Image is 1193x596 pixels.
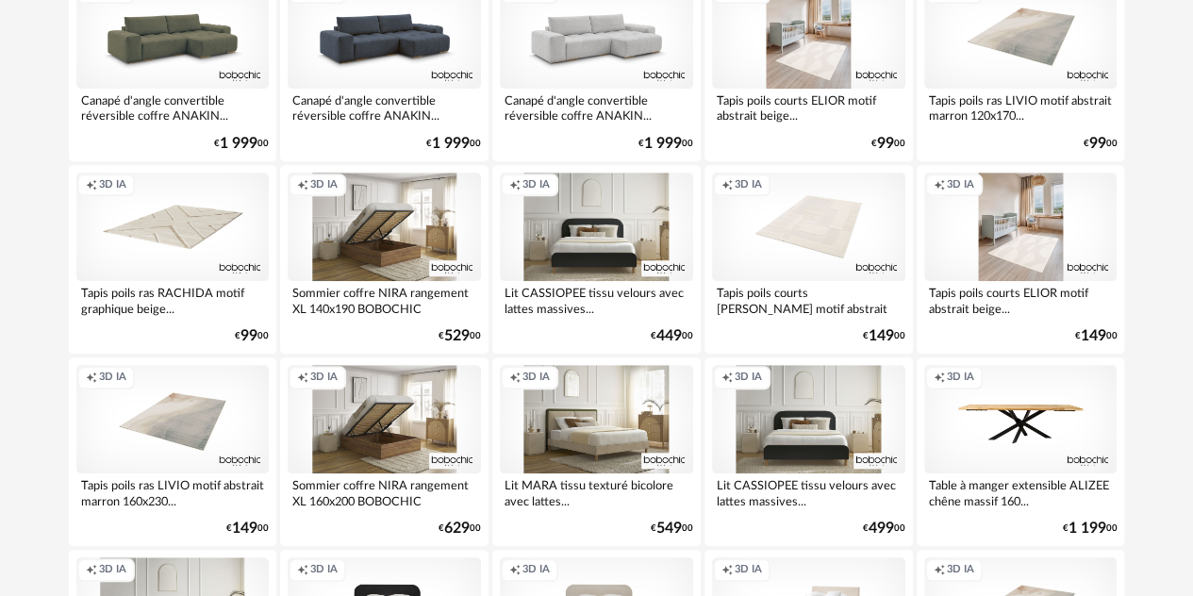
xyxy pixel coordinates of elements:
a: Creation icon 3D IA Tapis poils courts [PERSON_NAME] motif abstrait beige... €14900 [704,165,913,354]
span: 3D IA [99,371,126,385]
div: Sommier coffre NIRA rangement XL 160x200 BOBOCHIC [288,473,481,511]
div: € 00 [214,138,269,150]
div: € 00 [235,330,269,342]
span: 3D IA [310,371,338,385]
div: Lit MARA tissu texturé bicolore avec lattes... [500,473,693,511]
div: Sommier coffre NIRA rangement XL 140x190 BOBOCHIC [288,281,481,319]
a: Creation icon 3D IA Table à manger extensible ALIZEE chêne massif 160... €1 19900 [917,357,1125,546]
span: Creation icon [86,178,97,192]
span: 1 999 [644,138,682,150]
div: Tapis poils ras LIVIO motif abstrait marron 120x170... [924,89,1118,126]
span: 3D IA [735,563,762,577]
div: Tapis poils courts ELIOR motif abstrait beige... [712,89,905,126]
div: € 00 [863,522,905,535]
a: Creation icon 3D IA Sommier coffre NIRA rangement XL 140x190 BOBOCHIC €52900 [280,165,489,354]
span: Creation icon [86,371,97,385]
span: Creation icon [934,178,945,192]
div: Tapis poils courts ELIOR motif abstrait beige... [924,281,1118,319]
a: Creation icon 3D IA Sommier coffre NIRA rangement XL 160x200 BOBOCHIC €62900 [280,357,489,546]
span: Creation icon [721,563,733,577]
div: € 00 [651,330,693,342]
div: Lit CASSIOPEE tissu velours avec lattes massives... [500,281,693,319]
div: € 00 [439,330,481,342]
span: Creation icon [721,371,733,385]
div: € 00 [226,522,269,535]
span: 499 [869,522,894,535]
span: 3D IA [947,178,974,192]
div: € 00 [439,522,481,535]
span: 99 [240,330,257,342]
span: 99 [877,138,894,150]
span: 629 [444,522,470,535]
span: 449 [656,330,682,342]
div: Canapé d'angle convertible réversible coffre ANAKIN... [76,89,270,126]
span: 3D IA [735,178,762,192]
div: € 00 [651,522,693,535]
a: Creation icon 3D IA Tapis poils courts ELIOR motif abstrait beige... €14900 [917,165,1125,354]
span: 149 [869,330,894,342]
span: Creation icon [509,178,521,192]
span: 99 [1088,138,1105,150]
span: Creation icon [721,178,733,192]
span: 3D IA [99,178,126,192]
span: Creation icon [509,371,521,385]
div: Table à manger extensible ALIZEE chêne massif 160... [924,473,1118,511]
span: Creation icon [297,563,308,577]
div: € 00 [1074,330,1117,342]
div: Tapis poils ras LIVIO motif abstrait marron 160x230... [76,473,270,511]
span: 1 999 [220,138,257,150]
a: Creation icon 3D IA Lit CASSIOPEE tissu velours avec lattes massives... €49900 [704,357,913,546]
span: Creation icon [297,178,308,192]
span: 3D IA [522,563,550,577]
span: Creation icon [297,371,308,385]
span: 1 199 [1068,522,1105,535]
span: 1 999 [432,138,470,150]
div: Canapé d'angle convertible réversible coffre ANAKIN... [500,89,693,126]
span: Creation icon [934,371,945,385]
div: Canapé d'angle convertible réversible coffre ANAKIN... [288,89,481,126]
a: Creation icon 3D IA Tapis poils ras RACHIDA motif graphique beige... €9900 [69,165,277,354]
span: Creation icon [86,563,97,577]
span: 3D IA [522,371,550,385]
span: 3D IA [99,563,126,577]
div: € 00 [871,138,905,150]
span: 149 [1080,330,1105,342]
span: 3D IA [310,563,338,577]
div: Tapis poils courts [PERSON_NAME] motif abstrait beige... [712,281,905,319]
div: € 00 [638,138,693,150]
span: 549 [656,522,682,535]
span: 529 [444,330,470,342]
span: 149 [232,522,257,535]
span: 3D IA [947,371,974,385]
span: Creation icon [509,563,521,577]
div: Lit CASSIOPEE tissu velours avec lattes massives... [712,473,905,511]
a: Creation icon 3D IA Tapis poils ras LIVIO motif abstrait marron 160x230... €14900 [69,357,277,546]
span: 3D IA [947,563,974,577]
div: € 00 [863,330,905,342]
span: 3D IA [310,178,338,192]
div: € 00 [1062,522,1117,535]
a: Creation icon 3D IA Lit CASSIOPEE tissu velours avec lattes massives... €44900 [492,165,701,354]
span: Creation icon [934,563,945,577]
a: Creation icon 3D IA Lit MARA tissu texturé bicolore avec lattes... €54900 [492,357,701,546]
span: 3D IA [522,178,550,192]
div: Tapis poils ras RACHIDA motif graphique beige... [76,281,270,319]
div: € 00 [1083,138,1117,150]
div: € 00 [426,138,481,150]
span: 3D IA [735,371,762,385]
